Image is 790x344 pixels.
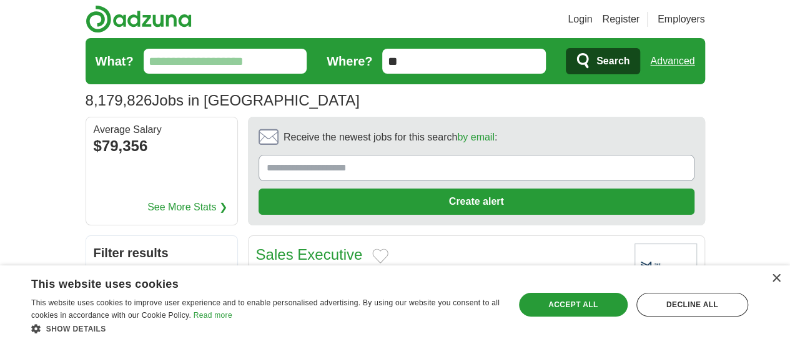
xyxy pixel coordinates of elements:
[372,248,388,263] button: Add to favorite jobs
[86,236,237,270] h2: Filter results
[650,49,694,74] a: Advanced
[519,293,628,317] div: Accept all
[566,48,640,74] button: Search
[636,293,748,317] div: Decline all
[256,246,363,263] a: Sales Executive
[596,49,630,74] span: Search
[94,125,230,135] div: Average Salary
[31,273,469,292] div: This website uses cookies
[634,243,697,290] img: Company logo
[568,12,592,27] a: Login
[327,52,372,71] label: Where?
[658,12,705,27] a: Employers
[147,200,227,215] a: See More Stats ❯
[86,5,192,33] img: Adzuna logo
[284,130,497,145] span: Receive the newest jobs for this search :
[46,325,106,333] span: Show details
[86,89,152,112] span: 8,179,826
[194,311,232,320] a: Read more, opens a new window
[94,135,230,157] div: $79,356
[31,322,500,335] div: Show details
[96,52,134,71] label: What?
[31,298,500,320] span: This website uses cookies to improve user experience and to enable personalised advertising. By u...
[771,274,781,283] div: Close
[457,132,495,142] a: by email
[259,189,694,215] button: Create alert
[86,92,360,109] h1: Jobs in [GEOGRAPHIC_DATA]
[602,12,639,27] a: Register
